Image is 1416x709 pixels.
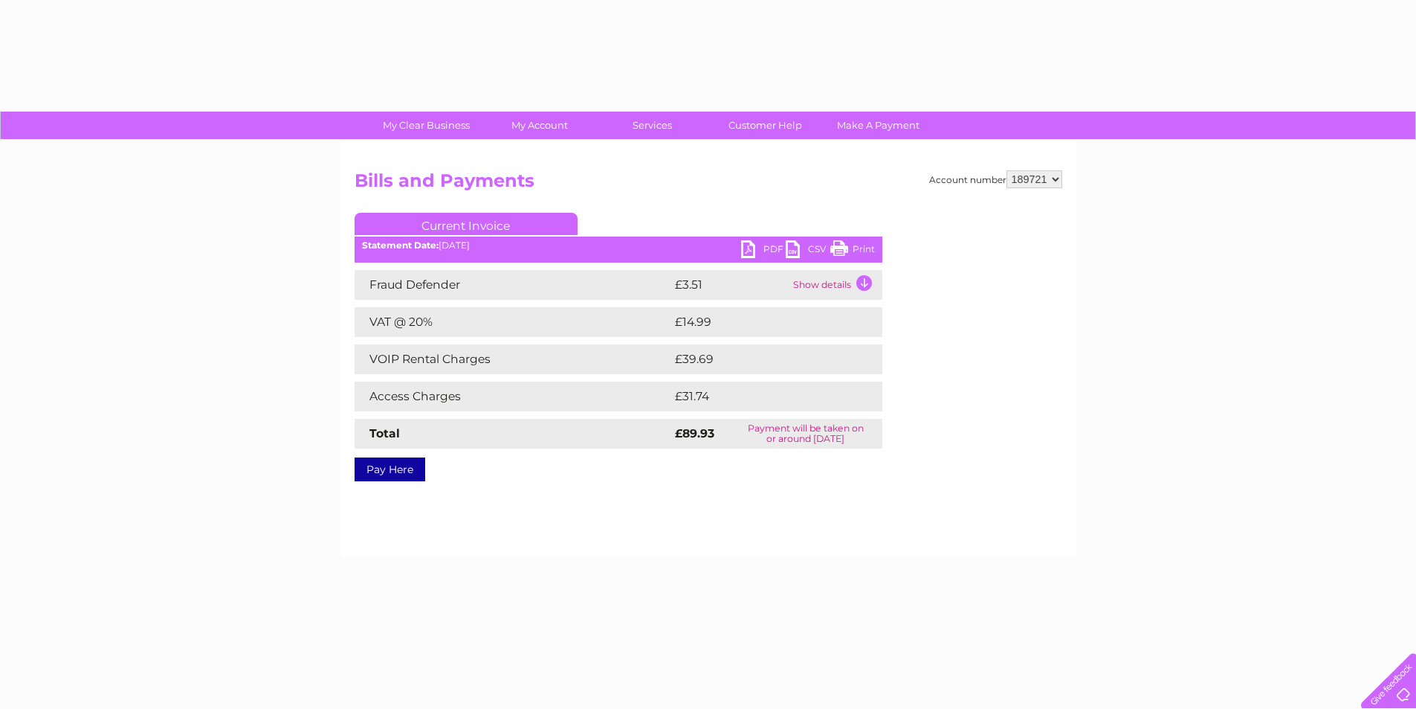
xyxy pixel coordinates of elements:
[362,240,439,251] b: Statement Date:
[355,170,1062,199] h2: Bills and Payments
[355,382,671,411] td: Access Charges
[355,344,671,374] td: VOIP Rental Charges
[671,344,853,374] td: £39.69
[671,382,850,411] td: £31.74
[369,426,400,440] strong: Total
[671,270,789,300] td: £3.51
[355,270,671,300] td: Fraud Defender
[789,270,882,300] td: Show details
[591,112,714,139] a: Services
[355,307,671,337] td: VAT @ 20%
[675,426,714,440] strong: £89.93
[478,112,601,139] a: My Account
[355,240,882,251] div: [DATE]
[830,240,875,262] a: Print
[704,112,827,139] a: Customer Help
[786,240,830,262] a: CSV
[741,240,786,262] a: PDF
[355,458,425,481] a: Pay Here
[355,213,578,235] a: Current Invoice
[671,307,852,337] td: £14.99
[729,419,882,449] td: Payment will be taken on or around [DATE]
[929,170,1062,188] div: Account number
[817,112,940,139] a: Make A Payment
[365,112,488,139] a: My Clear Business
